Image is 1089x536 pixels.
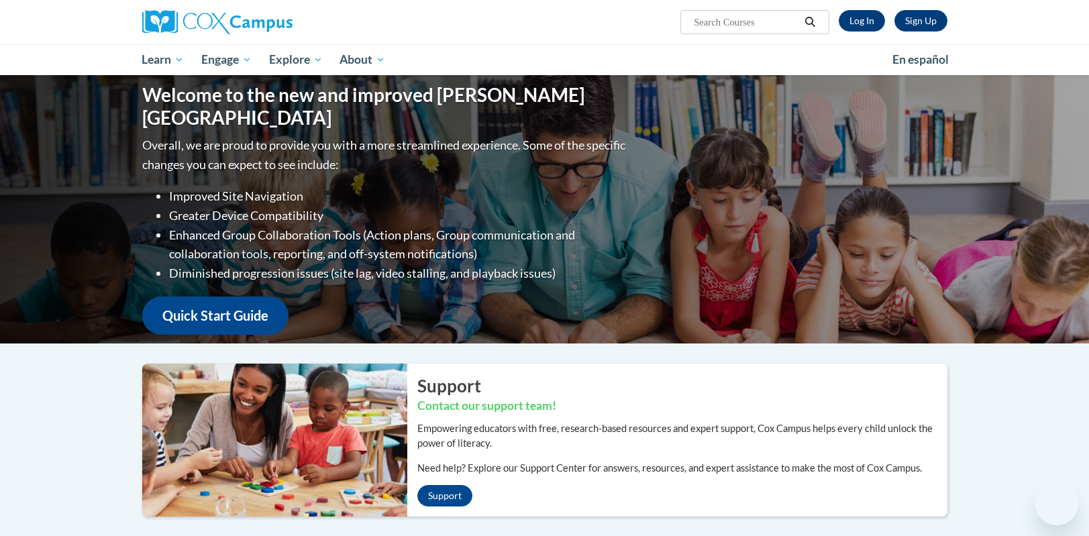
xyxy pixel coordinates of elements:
h1: Welcome to the new and improved [PERSON_NAME][GEOGRAPHIC_DATA] [142,84,629,129]
p: Need help? Explore our Support Center for answers, resources, and expert assistance to make the m... [417,461,947,476]
img: Cox Campus [142,10,293,34]
li: Diminished progression issues (site lag, video stalling, and playback issues) [169,264,629,283]
span: About [340,52,385,68]
a: En español [884,46,957,74]
li: Greater Device Compatibility [169,206,629,225]
span: En español [892,52,949,66]
span: Explore [269,52,323,68]
p: Overall, we are proud to provide you with a more streamlined experience. Some of the specific cha... [142,136,629,174]
a: About [331,44,394,75]
p: Empowering educators with free, research-based resources and expert support, Cox Campus helps eve... [417,421,947,451]
a: Engage [193,44,260,75]
a: Cox Campus [142,10,397,34]
a: Support [417,485,472,506]
li: Improved Site Navigation [169,186,629,206]
h2: Support [417,374,947,398]
img: ... [132,364,407,517]
a: Quick Start Guide [142,297,289,335]
a: Explore [260,44,331,75]
h3: Contact our support team! [417,398,947,415]
span: Learn [142,52,184,68]
a: Learn [134,44,193,75]
span: Engage [201,52,252,68]
a: Register [894,10,947,32]
button: Search [800,14,820,30]
div: Main menu [122,44,968,75]
a: Log In [839,10,885,32]
input: Search Courses [692,14,800,30]
iframe: Button to launch messaging window [1035,482,1078,525]
li: Enhanced Group Collaboration Tools (Action plans, Group communication and collaboration tools, re... [169,225,629,264]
